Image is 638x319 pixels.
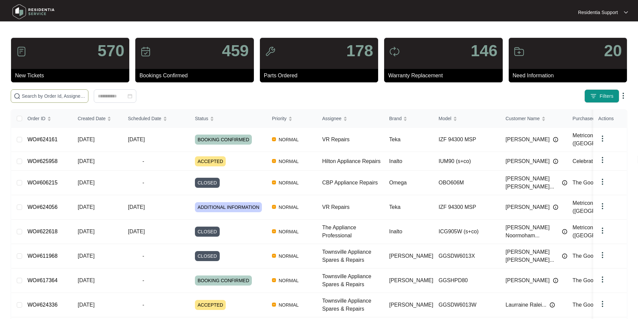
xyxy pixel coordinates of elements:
[267,110,317,128] th: Priority
[78,115,105,122] span: Created Date
[78,302,94,308] span: [DATE]
[10,2,57,22] img: residentia service logo
[276,301,301,309] span: NORMAL
[27,158,58,164] a: WO#625958
[27,229,58,234] a: WO#622618
[195,275,252,286] span: BOOKING CONFIRMED
[573,115,607,122] span: Purchased From
[322,136,384,144] div: VR Repairs
[506,203,550,211] span: [PERSON_NAME]
[128,301,159,309] span: -
[97,43,124,59] p: 570
[389,46,400,57] img: icon
[506,301,547,309] span: Laurraine Ralei...
[322,203,384,211] div: VR Repairs
[471,43,497,59] p: 146
[195,156,226,166] span: ACCEPTED
[573,133,632,146] span: Metricon Homes ([GEOGRAPHIC_DATA])
[128,276,159,285] span: -
[433,171,500,195] td: OBO606M
[276,276,301,285] span: NORMAL
[553,137,558,142] img: Info icon
[78,158,94,164] span: [DATE]
[195,135,252,145] span: BOOKING CONFIRMED
[128,179,159,187] span: -
[573,277,611,283] span: The Good Guys
[388,72,502,80] p: Warranty Replacement
[78,253,94,259] span: [DATE]
[16,46,27,57] img: icon
[553,278,558,283] img: Info icon
[562,253,567,259] img: Info icon
[276,252,301,260] span: NORMAL
[195,115,208,122] span: Status
[389,204,401,210] span: Teka
[553,205,558,210] img: Info icon
[389,158,402,164] span: Inalto
[593,110,627,128] th: Actions
[433,128,500,152] td: IZF 94300 MSP
[14,93,20,99] img: search-icon
[567,110,634,128] th: Purchased From
[22,92,85,100] input: Search by Order Id, Assignee Name, Customer Name, Brand and Model
[598,135,607,143] img: dropdown arrow
[584,89,619,103] button: filter iconFilters
[433,195,500,220] td: IZF 94300 MSP
[389,229,402,234] span: Inalto
[598,227,607,235] img: dropdown arrow
[578,9,618,16] p: Residentia Support
[123,110,190,128] th: Scheduled Date
[27,253,58,259] a: WO#611968
[433,293,500,317] td: GGSDW6013W
[195,227,220,237] span: CLOSED
[128,137,145,142] span: [DATE]
[276,136,301,144] span: NORMAL
[506,175,559,191] span: [PERSON_NAME] [PERSON_NAME]...
[506,157,550,165] span: [PERSON_NAME]
[598,202,607,210] img: dropdown arrow
[433,110,500,128] th: Model
[598,156,607,164] img: dropdown arrow
[322,248,384,264] div: Townsville Appliance Spares & Repairs
[27,137,58,142] a: WO#624161
[128,157,159,165] span: -
[195,300,226,310] span: ACCEPTED
[140,46,151,57] img: icon
[27,302,58,308] a: WO#624336
[72,110,123,128] th: Created Date
[276,203,301,211] span: NORMAL
[272,205,276,209] img: Vercel Logo
[598,178,607,186] img: dropdown arrow
[22,110,72,128] th: Order ID
[513,72,627,80] p: Need Information
[128,229,145,234] span: [DATE]
[276,157,301,165] span: NORMAL
[506,248,559,264] span: [PERSON_NAME] [PERSON_NAME]...
[624,11,628,14] img: dropdown arrow
[78,204,94,210] span: [DATE]
[128,252,159,260] span: -
[573,200,632,214] span: Metricon Homes ([GEOGRAPHIC_DATA])
[389,137,401,142] span: Teka
[27,277,58,283] a: WO#617364
[573,158,619,164] span: Celebration Homes
[506,224,559,240] span: [PERSON_NAME] Noormoham...
[322,297,384,313] div: Townsville Appliance Spares & Repairs
[27,204,58,210] a: WO#624056
[15,72,129,80] p: New Tickets
[272,115,287,122] span: Priority
[389,277,433,283] span: [PERSON_NAME]
[272,278,276,282] img: Vercel Logo
[389,253,433,259] span: [PERSON_NAME]
[573,302,611,308] span: The Good Guys
[322,272,384,289] div: Townsville Appliance Spares & Repairs
[276,228,301,236] span: NORMAL
[619,92,627,100] img: dropdown arrow
[389,180,407,185] span: Omega
[272,137,276,141] img: Vercel Logo
[500,110,567,128] th: Customer Name
[562,229,567,234] img: Info icon
[272,159,276,163] img: Vercel Logo
[598,300,607,308] img: dropdown arrow
[195,251,220,261] span: CLOSED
